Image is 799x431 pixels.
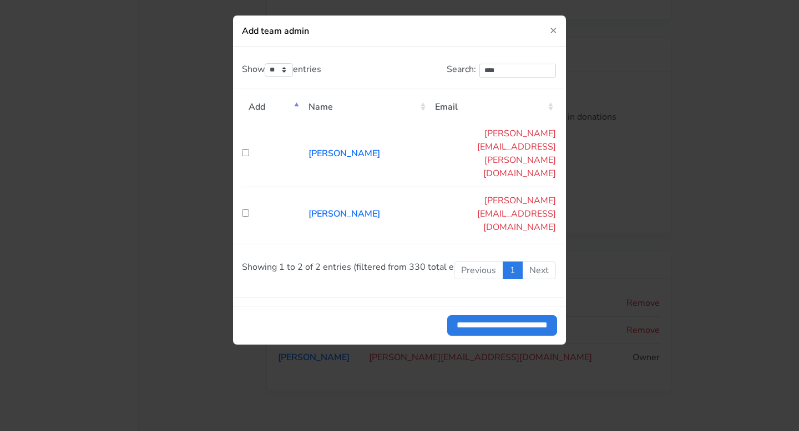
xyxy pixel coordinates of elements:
[242,92,302,120] th: Add: activate to sort column descending
[265,63,293,77] select: Showentries
[309,208,380,220] strong: [PERSON_NAME]
[242,63,321,77] label: Show entries
[447,63,556,78] label: Search:
[503,261,523,279] a: 1
[242,24,309,38] h5: Add team admin
[242,244,363,290] div: Showing 1 to 2 of 2 entries (filtered from 330 total entries)
[477,194,556,233] a: [PERSON_NAME][EMAIL_ADDRESS][DOMAIN_NAME]
[309,147,380,160] strong: [PERSON_NAME]
[550,22,557,38] span: ×
[428,92,556,120] th: Email: activate to sort column ascending
[541,16,566,45] button: Close
[302,92,428,120] th: Name: activate to sort column ascending
[477,127,556,179] a: [PERSON_NAME][EMAIL_ADDRESS][PERSON_NAME][DOMAIN_NAME]
[479,64,556,78] input: Search:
